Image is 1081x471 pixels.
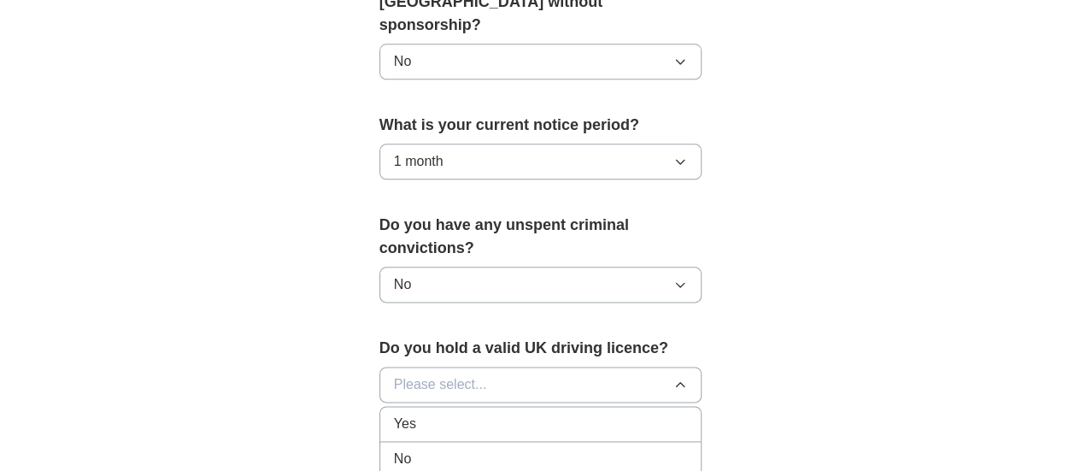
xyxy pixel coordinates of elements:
button: No [379,44,702,79]
span: No [394,51,411,72]
button: 1 month [379,144,702,180]
span: Yes [394,414,416,434]
span: No [394,274,411,295]
label: What is your current notice period? [379,114,702,137]
label: Do you hold a valid UK driving licence? [379,337,702,360]
span: No [394,449,411,469]
button: No [379,267,702,303]
label: Do you have any unspent criminal convictions? [379,214,702,260]
span: 1 month [394,151,444,172]
span: Please select... [394,374,487,395]
button: Please select... [379,367,702,403]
